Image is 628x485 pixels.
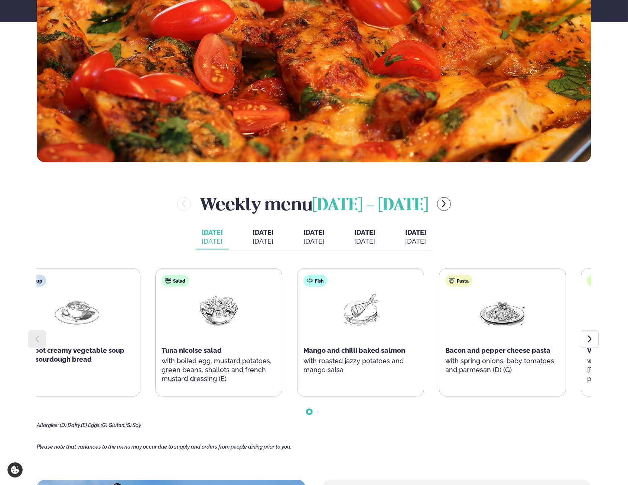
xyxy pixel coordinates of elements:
button: menu-btn-left [177,197,191,211]
img: Vegan.svg [591,278,597,284]
div: Salad [162,275,189,287]
span: Allergies: [37,422,59,428]
div: Soup [20,275,46,287]
span: (S) Soy [126,422,141,428]
button: [DATE] [DATE] [399,225,432,250]
button: [DATE] [DATE] [348,225,381,250]
span: Please note that variances to the menu may occur due to supply and orders from people dining prio... [37,444,291,450]
span: [DATE] [303,228,325,236]
span: Go to slide 2 [317,410,320,413]
div: Vegan [587,275,616,287]
div: Pasta [445,275,472,287]
span: Tuna nicoise salad [162,346,222,354]
div: Fish [303,275,327,287]
img: salad.svg [165,278,171,284]
span: [DATE] [405,228,426,236]
div: [DATE] [253,237,274,246]
span: Bacon and pepper cheese pasta [445,346,550,354]
img: pasta.svg [449,278,455,284]
span: [DATE] - [DATE] [312,198,428,214]
span: [DATE] [253,228,274,236]
span: (D) Dairy, [60,422,81,428]
div: [DATE] [202,237,223,246]
span: (G) Gluten, [101,422,126,428]
img: fish.svg [307,278,313,284]
p: with roasted jazzy potatoes and mango salsa [303,357,418,374]
button: [DATE] [DATE] [247,225,280,250]
span: Go to slide 1 [308,410,311,413]
img: Soup.png [53,293,101,327]
p: with boiled egg, mustard potatoes, green beans, shallots and french mustard dressing (E) [162,357,276,383]
h2: Weekly menu [200,192,428,216]
a: Cookie settings [7,462,23,478]
span: [DATE] [202,228,223,237]
div: [DATE] [354,237,375,246]
div: [DATE] [303,237,325,246]
span: Mango and chilli baked salmon [303,346,405,354]
img: Fish.png [337,293,384,327]
div: [DATE] [405,237,426,246]
button: [DATE] [DATE] [196,225,229,250]
p: with spring onions, baby tomatoes and parmesan (D) (G) [445,357,560,374]
button: menu-btn-right [437,197,451,211]
span: [DATE] [354,228,375,236]
span: (E) Eggs, [81,422,101,428]
p: (D) [20,365,134,374]
img: Salad.png [195,293,243,327]
span: One pot creamy vegetable soup with sourdough bread [20,346,124,363]
img: Spagetti.png [479,293,526,327]
button: [DATE] [DATE] [297,225,331,250]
